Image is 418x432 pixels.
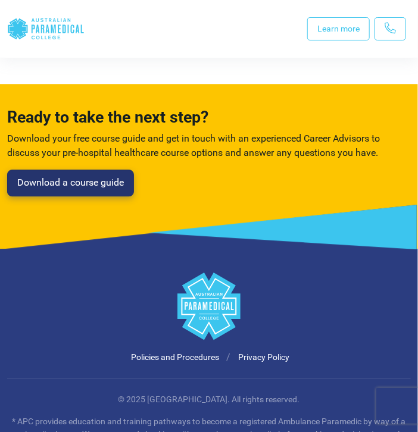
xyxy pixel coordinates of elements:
[238,352,289,362] a: Privacy Policy
[7,170,134,197] a: Download a course guide
[7,393,411,406] p: © 2025 [GEOGRAPHIC_DATA]. All rights reserved.
[7,108,411,127] h3: Ready to take the next step?
[7,10,85,48] div: Australian Paramedical College
[7,132,411,160] p: Download your free course guide and get in touch with an experienced Career Advisors to discuss y...
[131,352,219,362] a: Policies and Procedures
[307,17,370,40] a: Learn more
